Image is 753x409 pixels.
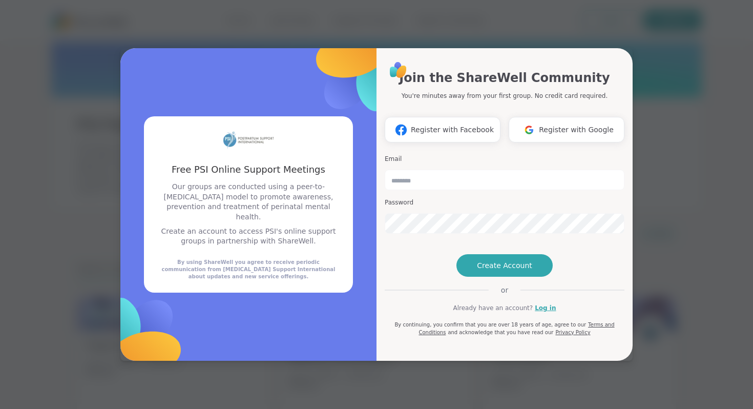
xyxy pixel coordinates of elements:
[385,198,624,207] h3: Password
[411,125,494,135] span: Register with Facebook
[156,259,341,280] div: By using ShareWell you agree to receive periodic communication from [MEDICAL_DATA] Support Intern...
[555,330,590,335] a: Privacy Policy
[385,155,624,163] h3: Email
[535,303,556,313] a: Log in
[399,69,610,87] h1: Join the ShareWell Community
[156,163,341,176] h3: Free PSI Online Support Meetings
[387,58,410,81] img: ShareWell Logo
[448,330,553,335] span: and acknowledge that you have read our
[402,91,608,100] p: You're minutes away from your first group. No credit card required.
[539,125,614,135] span: Register with Google
[385,117,500,142] button: Register with Facebook
[156,182,341,222] p: Our groups are conducted using a peer-to-[MEDICAL_DATA] model to promote awareness, prevention an...
[156,227,341,247] p: Create an account to access PSI's online support groups in partnership with ShareWell.
[391,120,411,139] img: ShareWell Logomark
[489,285,520,295] span: or
[477,260,532,271] span: Create Account
[223,129,274,151] img: partner logo
[419,322,614,335] a: Terms and Conditions
[456,254,553,277] button: Create Account
[509,117,624,142] button: Register with Google
[453,303,533,313] span: Already have an account?
[394,322,586,328] span: By continuing, you confirm that you are over 18 years of age, agree to our
[519,120,539,139] img: ShareWell Logomark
